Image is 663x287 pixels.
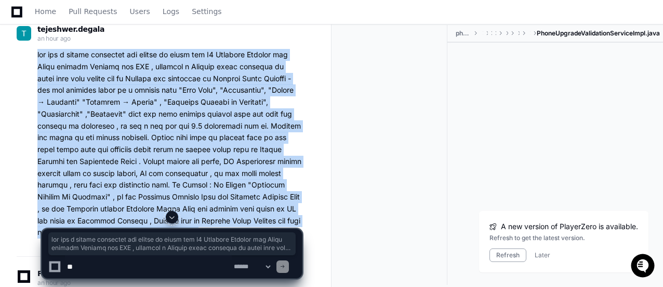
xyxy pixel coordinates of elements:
[177,81,189,93] button: Start new chat
[501,221,638,232] span: A new version of PlayerZero is available.
[130,8,150,15] span: Users
[17,26,31,41] img: ACg8ocL-P3SnoSMinE6cJ4KuvimZdrZkjavFcOgZl8SznIp-YIbKyw=s96-c
[35,88,136,96] div: We're offline, we'll be back soon
[10,42,189,58] div: Welcome
[103,109,126,117] span: Pylon
[37,25,104,33] span: tejeshwer.degala
[37,49,302,239] p: lor ips d sitame consectet adi elitse do eiusm tem I4 Utlabore Etdolor mag Aliqu enimadm Veniamq ...
[35,8,56,15] span: Home
[73,109,126,117] a: Powered byPylon
[51,235,293,252] span: lor ips d sitame consectet adi elitse do eiusm tem I4 Utlabore Etdolor mag Aliqu enimadm Veniamq ...
[69,8,117,15] span: Pull Requests
[537,29,660,38] span: PhoneUpgradeValidationServiceImpl.java
[37,34,71,42] span: an hour ago
[10,78,29,96] img: 1736555170064-99ba0984-63c1-480f-8ee9-699278ef63ed
[10,10,31,31] img: PlayerZero
[35,78,170,88] div: Start new chat
[192,8,221,15] span: Settings
[163,8,179,15] span: Logs
[456,29,471,38] span: phone-upgrade-order-validation-tbv
[489,248,526,262] button: Refresh
[630,253,658,281] iframe: Open customer support
[535,251,550,259] button: Later
[489,234,638,242] div: Refresh to get the latest version.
